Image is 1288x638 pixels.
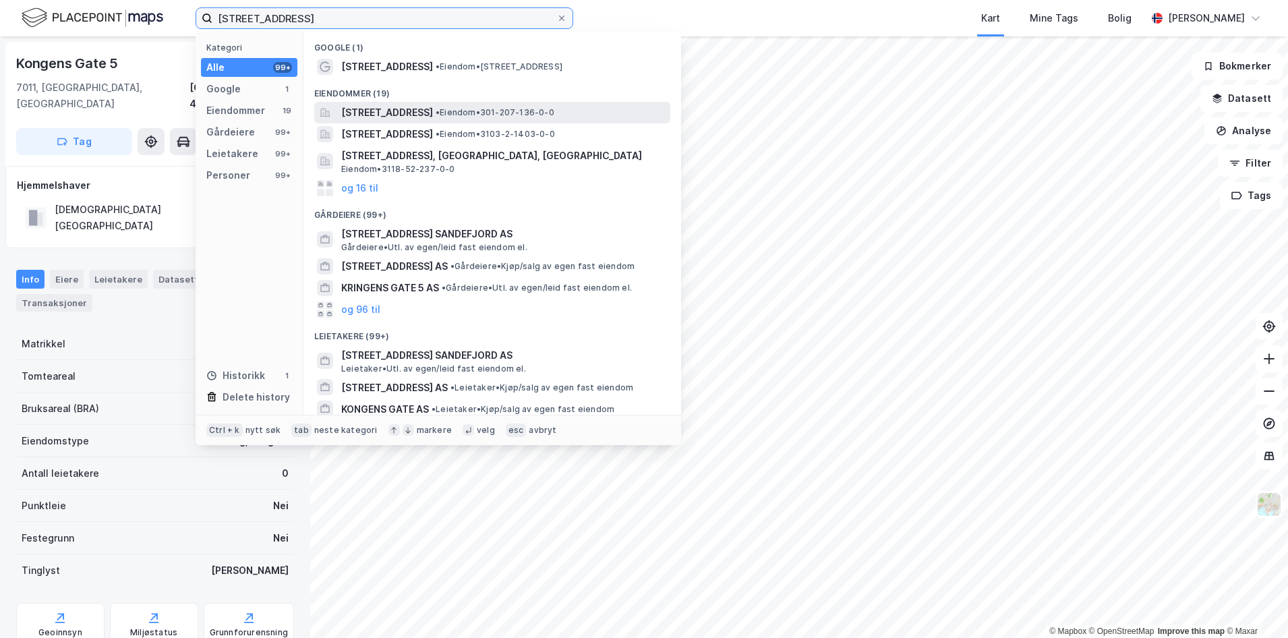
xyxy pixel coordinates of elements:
[432,404,436,414] span: •
[206,167,250,183] div: Personer
[206,124,255,140] div: Gårdeiere
[341,242,527,253] span: Gårdeiere • Utl. av egen/leid fast eiendom el.
[1108,10,1132,26] div: Bolig
[211,562,289,579] div: [PERSON_NAME]
[341,105,433,121] span: [STREET_ADDRESS]
[22,368,76,384] div: Tomteareal
[16,53,121,74] div: Kongens Gate 5
[341,380,448,396] span: [STREET_ADDRESS] AS
[273,148,292,159] div: 99+
[223,389,290,405] div: Delete history
[341,59,433,75] span: [STREET_ADDRESS]
[303,78,681,102] div: Eiendommer (19)
[16,128,132,155] button: Tag
[1204,117,1283,144] button: Analyse
[436,129,555,140] span: Eiendom • 3103-2-1403-0-0
[450,382,633,393] span: Leietaker • Kjøp/salg av egen fast eiendom
[529,425,556,436] div: avbryt
[281,105,292,116] div: 19
[1221,573,1288,638] div: Kontrollprogram for chat
[22,433,89,449] div: Eiendomstype
[1218,150,1283,177] button: Filter
[1030,10,1078,26] div: Mine Tags
[273,62,292,73] div: 99+
[22,562,60,579] div: Tinglyst
[206,368,265,384] div: Historikk
[1200,85,1283,112] button: Datasett
[314,425,378,436] div: neste kategori
[450,261,635,272] span: Gårdeiere • Kjøp/salg av egen fast eiendom
[450,261,455,271] span: •
[281,84,292,94] div: 1
[1049,627,1086,636] a: Mapbox
[22,336,65,352] div: Matrikkel
[341,280,439,296] span: KRINGENS GATE 5 AS
[22,530,74,546] div: Festegrunn
[206,81,241,97] div: Google
[291,424,312,437] div: tab
[341,180,378,196] button: og 16 til
[1221,573,1288,638] iframe: Chat Widget
[273,127,292,138] div: 99+
[477,425,495,436] div: velg
[16,294,92,312] div: Transaksjoner
[16,80,189,112] div: 7011, [GEOGRAPHIC_DATA], [GEOGRAPHIC_DATA]
[281,370,292,381] div: 1
[436,129,440,139] span: •
[432,404,614,415] span: Leietaker • Kjøp/salg av egen fast eiendom
[341,258,448,274] span: [STREET_ADDRESS] AS
[417,425,452,436] div: markere
[273,170,292,181] div: 99+
[206,424,243,437] div: Ctrl + k
[55,202,259,234] div: [DEMOGRAPHIC_DATA][GEOGRAPHIC_DATA]
[130,627,177,638] div: Miljøstatus
[341,347,665,364] span: [STREET_ADDRESS] SANDEFJORD AS
[206,59,225,76] div: Alle
[206,103,265,119] div: Eiendommer
[210,627,288,638] div: Grunnforurensning
[1089,627,1154,636] a: OpenStreetMap
[282,465,289,482] div: 0
[17,177,293,194] div: Hjemmelshaver
[341,364,526,374] span: Leietaker • Utl. av egen/leid fast eiendom el.
[273,498,289,514] div: Nei
[981,10,1000,26] div: Kart
[341,301,380,318] button: og 96 til
[153,270,204,289] div: Datasett
[436,61,440,71] span: •
[1256,492,1282,517] img: Z
[16,270,45,289] div: Info
[442,283,632,293] span: Gårdeiere • Utl. av egen/leid fast eiendom el.
[341,148,665,164] span: [STREET_ADDRESS], [GEOGRAPHIC_DATA], [GEOGRAPHIC_DATA]
[303,320,681,345] div: Leietakere (99+)
[303,199,681,223] div: Gårdeiere (99+)
[1168,10,1245,26] div: [PERSON_NAME]
[341,164,455,175] span: Eiendom • 3118-52-237-0-0
[22,465,99,482] div: Antall leietakere
[1220,182,1283,209] button: Tags
[245,425,281,436] div: nytt søk
[89,270,148,289] div: Leietakere
[303,32,681,56] div: Google (1)
[38,627,82,638] div: Geoinnsyn
[22,498,66,514] div: Punktleie
[22,6,163,30] img: logo.f888ab2527a4732fd821a326f86c7f29.svg
[22,401,99,417] div: Bruksareal (BRA)
[273,530,289,546] div: Nei
[436,61,562,72] span: Eiendom • [STREET_ADDRESS]
[1158,627,1225,636] a: Improve this map
[50,270,84,289] div: Eiere
[206,42,297,53] div: Kategori
[206,146,258,162] div: Leietakere
[189,80,294,112] div: [GEOGRAPHIC_DATA], 400/11
[341,401,429,417] span: KONGENS GATE AS
[341,226,665,242] span: [STREET_ADDRESS] SANDEFJORD AS
[436,107,554,118] span: Eiendom • 301-207-136-0-0
[212,8,556,28] input: Søk på adresse, matrikkel, gårdeiere, leietakere eller personer
[450,382,455,393] span: •
[506,424,527,437] div: esc
[436,107,440,117] span: •
[341,126,433,142] span: [STREET_ADDRESS]
[1192,53,1283,80] button: Bokmerker
[442,283,446,293] span: •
